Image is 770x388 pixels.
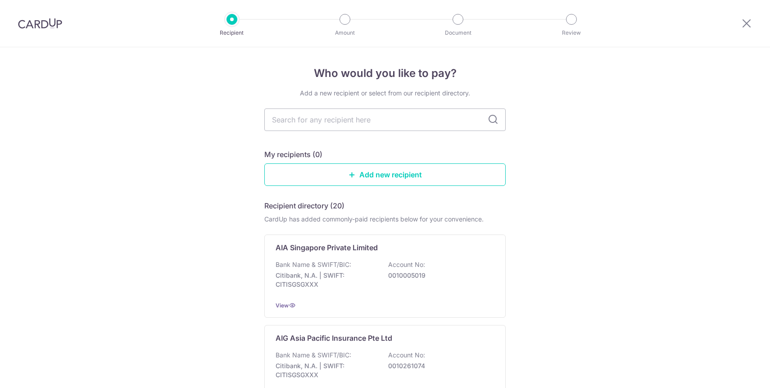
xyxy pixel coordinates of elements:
[712,361,761,383] iframe: Opens a widget where you can find more information
[264,89,506,98] div: Add a new recipient or select from our recipient directory.
[276,351,351,360] p: Bank Name & SWIFT/BIC:
[276,242,378,253] p: AIA Singapore Private Limited
[276,302,289,309] a: View
[276,271,376,289] p: Citibank, N.A. | SWIFT: CITISGSGXXX
[388,361,489,370] p: 0010261074
[264,200,344,211] h5: Recipient directory (20)
[276,333,392,343] p: AIG Asia Pacific Insurance Pte Ltd
[264,163,506,186] a: Add new recipient
[312,28,378,37] p: Amount
[276,361,376,379] p: Citibank, N.A. | SWIFT: CITISGSGXXX
[264,65,506,81] h4: Who would you like to pay?
[264,149,322,160] h5: My recipients (0)
[199,28,265,37] p: Recipient
[264,215,506,224] div: CardUp has added commonly-paid recipients below for your convenience.
[388,271,489,280] p: 0010005019
[388,351,425,360] p: Account No:
[538,28,605,37] p: Review
[18,18,62,29] img: CardUp
[264,108,506,131] input: Search for any recipient here
[388,260,425,269] p: Account No:
[276,260,351,269] p: Bank Name & SWIFT/BIC:
[425,28,491,37] p: Document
